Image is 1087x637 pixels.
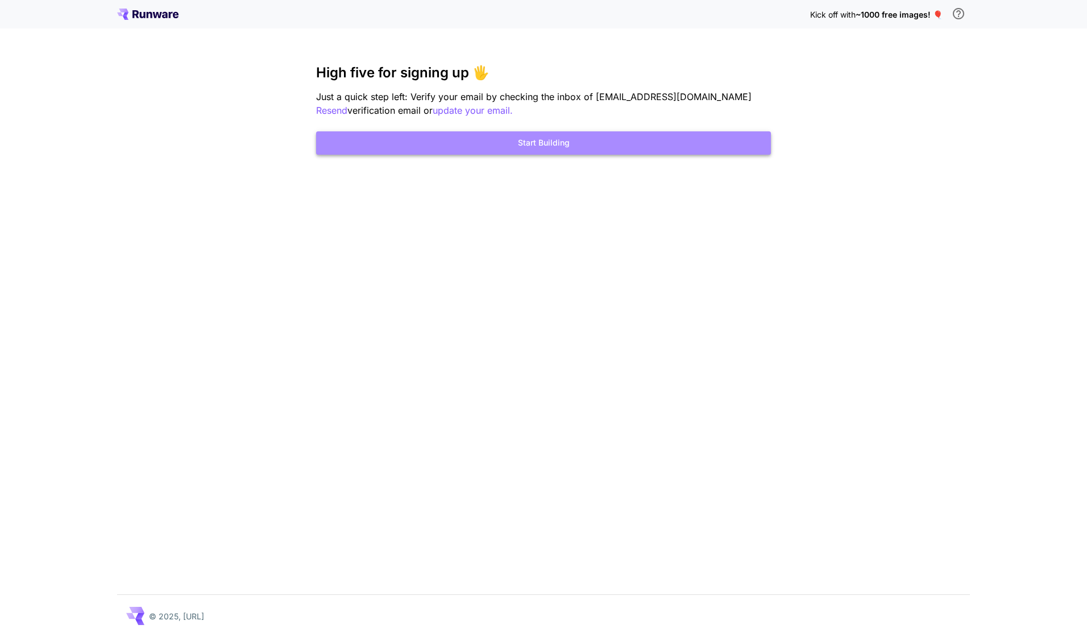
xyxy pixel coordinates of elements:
button: Start Building [316,131,771,155]
h3: High five for signing up 🖐️ [316,65,771,81]
button: update your email. [433,104,513,118]
span: Just a quick step left: Verify your email by checking the inbox of [EMAIL_ADDRESS][DOMAIN_NAME] [316,91,752,102]
span: ~1000 free images! 🎈 [856,10,943,19]
span: Kick off with [810,10,856,19]
button: Resend [316,104,347,118]
span: verification email or [347,105,433,116]
p: © 2025, [URL] [149,610,204,622]
button: In order to qualify for free credit, you need to sign up with a business email address and click ... [947,2,970,25]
